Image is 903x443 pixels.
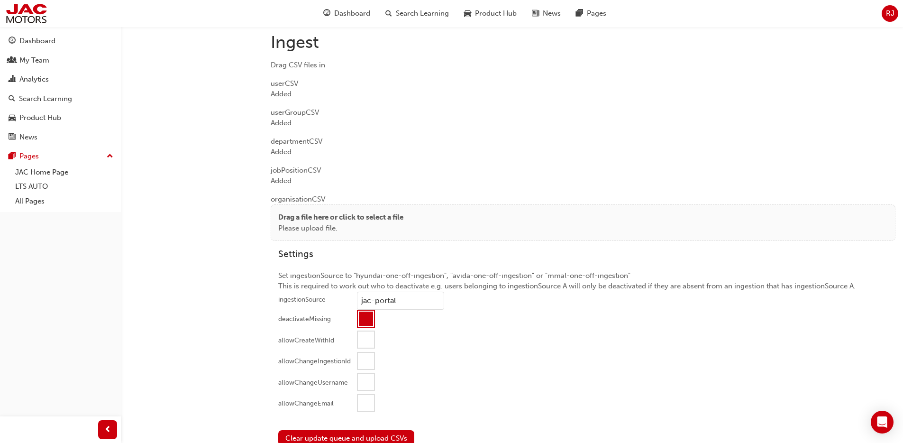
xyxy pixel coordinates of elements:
div: Search Learning [19,93,72,104]
div: Pages [19,151,39,162]
span: Product Hub [475,8,517,19]
button: RJ [882,5,898,22]
div: My Team [19,55,49,66]
button: DashboardMy TeamAnalyticsSearch LearningProduct HubNews [4,30,117,148]
span: people-icon [9,56,16,65]
div: News [19,132,37,143]
span: news-icon [9,133,16,142]
div: ingestionSource [278,295,326,305]
a: My Team [4,52,117,69]
div: userGroup CSV [271,100,895,129]
a: LTS AUTO [11,179,117,194]
h1: Ingest [271,32,895,53]
div: Added [271,118,895,129]
a: Product Hub [4,109,117,127]
span: news-icon [532,8,539,19]
div: Added [271,89,895,100]
button: Pages [4,148,117,165]
div: Dashboard [19,36,55,46]
div: department CSV [271,129,895,157]
a: Dashboard [4,32,117,50]
div: allowChangeIngestionId [278,357,351,366]
a: All Pages [11,194,117,209]
div: Drag a file here or click to select a filePlease upload file. [271,204,895,241]
span: guage-icon [323,8,330,19]
h3: Settings [278,249,888,259]
a: news-iconNews [524,4,568,23]
span: search-icon [385,8,392,19]
div: Analytics [19,74,49,85]
span: Search Learning [396,8,449,19]
div: allowChangeUsername [278,378,348,388]
a: Search Learning [4,90,117,108]
span: car-icon [464,8,471,19]
span: News [543,8,561,19]
span: chart-icon [9,75,16,84]
p: Drag a file here or click to select a file [278,212,403,223]
a: pages-iconPages [568,4,614,23]
span: car-icon [9,114,16,122]
span: Pages [587,8,606,19]
div: organisation CSV [271,186,895,241]
div: Product Hub [19,112,61,123]
a: Analytics [4,71,117,88]
div: jobPosition CSV [271,157,895,186]
p: Please upload file. [278,223,403,234]
div: deactivateMissing [278,314,331,324]
a: car-iconProduct Hub [456,4,524,23]
input: ingestionSource [357,292,444,310]
span: Dashboard [334,8,370,19]
div: Added [271,147,895,157]
span: up-icon [107,150,113,163]
div: allowCreateWithId [278,336,334,345]
a: search-iconSearch Learning [378,4,456,23]
span: pages-icon [576,8,583,19]
div: allowChangeEmail [278,399,334,408]
div: Set ingestionSource to "hyundai-one-off-ingestion", "avida-one-off-ingestion" or "mmal-one-off-in... [271,241,895,423]
div: Open Intercom Messenger [871,411,894,434]
div: Added [271,175,895,186]
span: guage-icon [9,37,16,46]
div: user CSV [271,71,895,100]
span: pages-icon [9,152,16,161]
img: jac-portal [5,3,48,24]
a: guage-iconDashboard [316,4,378,23]
div: Drag CSV files in [271,60,895,71]
span: RJ [886,8,894,19]
a: News [4,129,117,146]
a: JAC Home Page [11,165,117,180]
span: prev-icon [104,424,111,436]
span: search-icon [9,95,15,103]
